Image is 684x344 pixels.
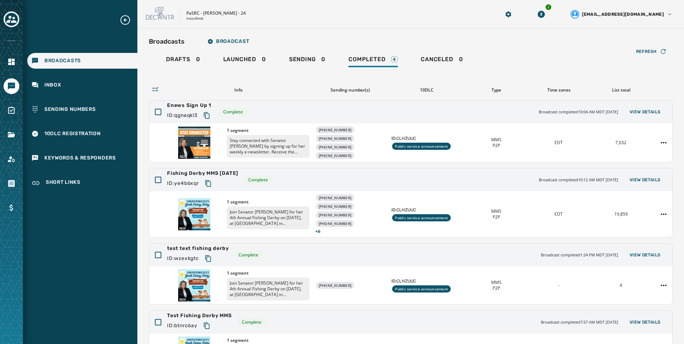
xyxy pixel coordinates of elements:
a: Navigate to Messaging [4,78,19,94]
div: [PHONE_NUMBER] [316,211,355,218]
a: Navigate to Account [4,151,19,167]
span: Test Fishing Derby MMS [167,312,232,319]
span: 1 segment [227,270,309,276]
span: ID: qgneqkl3 [167,112,197,119]
button: User settings [568,7,675,21]
span: Complete [248,177,268,183]
div: 4 [391,56,398,63]
a: Navigate to Sending Numbers [27,102,137,117]
p: Stay connected with Senator [PERSON_NAME] by signing up for her weekly e-newsletter. Receive the ... [227,135,309,158]
button: Refresh [630,46,673,57]
span: 1 segment [227,338,309,343]
span: Fishing Derby MMS [DATE] [167,170,238,177]
span: ID: CLHZUUC [391,278,462,284]
a: Navigate to Inbox [27,77,137,93]
span: Sending Numbers [44,106,96,113]
span: P2P [493,214,500,220]
img: Thumbnail [178,269,210,301]
span: Broadcast [207,39,249,44]
a: Navigate to Surveys [4,103,19,118]
span: 1 segment [227,128,309,133]
a: Navigate to Home [4,54,19,70]
div: 4 [593,282,649,288]
span: ID: CLHZUUC [391,136,462,141]
button: Manage global settings [502,8,515,21]
span: Complete [242,319,262,325]
div: Type [468,87,525,93]
div: 10DLC [391,87,462,93]
div: 0 [166,56,200,67]
div: EDT [530,140,587,146]
div: EDT [530,211,587,217]
p: PaSRC - [PERSON_NAME] - 24 [186,10,246,16]
div: Sending number(s) [315,87,386,93]
span: View Details [630,177,661,183]
span: Canceled [421,56,453,63]
button: Toggle account select drawer [4,11,19,27]
a: Navigate to Files [4,127,19,143]
div: 0 [289,56,326,67]
button: Copy text to clipboard [200,109,213,122]
div: [PHONE_NUMBER] [316,203,355,210]
a: Drafts0 [160,52,206,69]
span: Sending [289,56,316,63]
span: View Details [630,319,661,325]
div: [PHONE_NUMBER] [316,135,355,142]
button: View Details [624,107,666,117]
button: Fishing Derby MMS April 2025 action menu [658,208,669,220]
span: Inbox [44,82,61,89]
span: ID: ye4b6xqr [167,180,199,187]
button: Download Menu [535,8,548,21]
span: Short Links [46,179,80,187]
span: ID: wzexkgtc [167,255,199,262]
button: Copy text to clipboard [202,252,215,265]
span: View Details [630,109,661,115]
span: Broadcast completed 7:57 AM MDT [DATE] [541,319,618,325]
button: View Details [624,317,666,327]
a: Navigate to Short Links [27,175,137,192]
img: Thumbnail [178,198,210,230]
span: Keywords & Responders [44,154,116,162]
span: View Details [630,252,661,258]
span: P2P [493,143,500,148]
div: [PHONE_NUMBER] [316,126,355,133]
a: Navigate to 10DLC Registration [27,126,137,142]
span: 1 segment [227,199,309,205]
a: Sending0 [283,52,331,69]
span: + 6 [315,228,386,234]
span: Broadcast completed 10:12 AM MDT [DATE] [539,177,618,183]
span: MMS [491,208,502,214]
a: Navigate to Billing [4,200,19,216]
div: [PHONE_NUMBER] [316,143,355,151]
span: Enews Sign Up 1 [167,102,213,109]
div: 19,859 [593,211,649,217]
button: Expand sub nav menu [119,14,137,26]
a: Navigate to Broadcasts [27,53,137,69]
span: [EMAIL_ADDRESS][DOMAIN_NAME] [582,11,664,17]
h2: Broadcasts [149,36,185,46]
div: 0 [223,56,266,67]
span: 10DLC Registration [44,130,101,137]
div: [PHONE_NUMBER] [316,282,355,289]
button: View Details [624,175,666,185]
button: Enews Sign Up 1 action menu [658,137,669,148]
div: Public service announcement [392,214,451,221]
div: Info [167,87,309,93]
button: Copy text to clipboard [202,177,215,190]
span: Complete [223,109,243,115]
span: Broadcast completed 10:04 AM MDT [DATE] [539,109,618,115]
div: [PHONE_NUMBER] [316,152,355,159]
div: Public service announcement [392,143,451,150]
div: [PHONE_NUMBER] [316,220,355,227]
div: 2 [545,4,552,11]
p: Join Senator [PERSON_NAME] for her 4th Annual Fishing Derby on [DATE], at [GEOGRAPHIC_DATA] in [G... [227,277,309,300]
div: Public service announcement [392,285,451,293]
div: - [530,282,587,288]
a: Launched0 [218,52,272,69]
img: Thumbnail [178,127,210,159]
span: P2P [493,285,500,291]
div: List total [593,87,650,93]
div: 0 [421,56,463,67]
span: Broadcast completed 1:24 PM MDT [DATE] [541,252,618,258]
a: Navigate to Orders [4,176,19,191]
